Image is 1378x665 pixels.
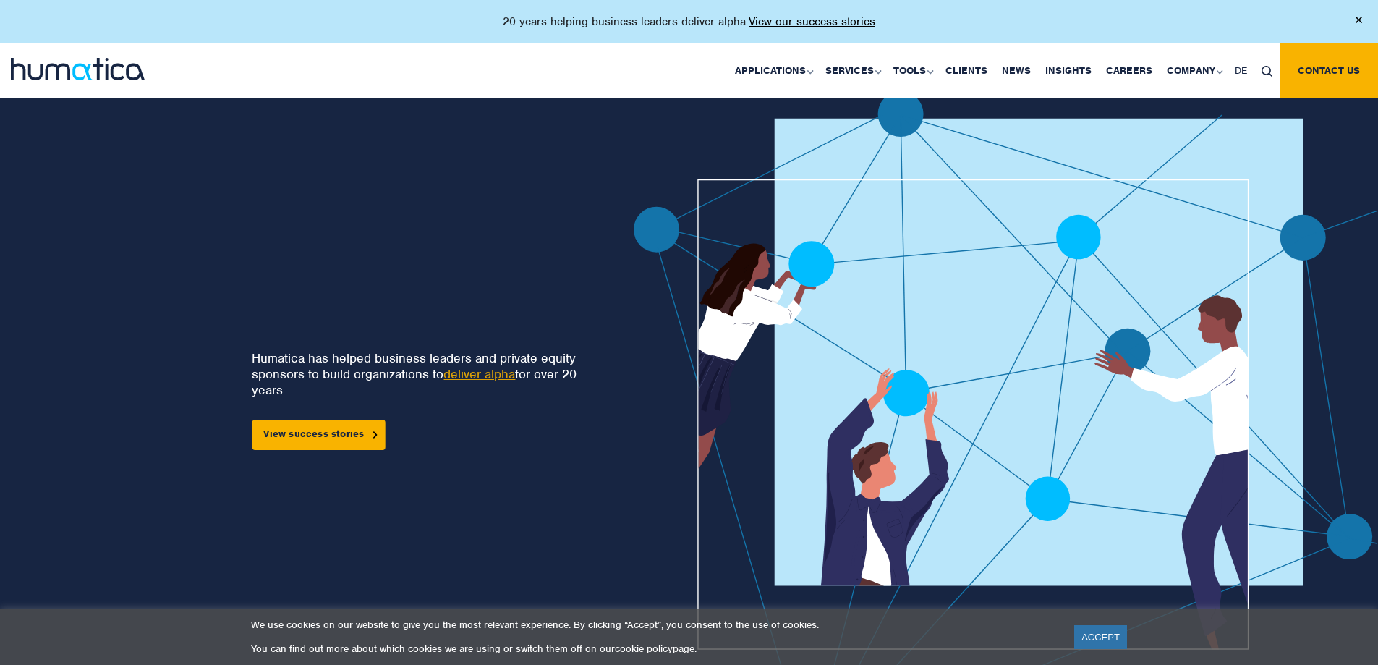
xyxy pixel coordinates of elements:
p: 20 years helping business leaders deliver alpha. [503,14,875,29]
img: search_icon [1262,66,1272,77]
p: We use cookies on our website to give you the most relevant experience. By clicking “Accept”, you... [251,619,1056,631]
a: Clients [938,43,995,98]
a: DE [1228,43,1254,98]
a: deliver alpha [443,366,515,382]
a: Contact us [1280,43,1378,98]
a: Services [818,43,886,98]
span: DE [1235,64,1247,77]
a: View success stories [252,420,385,450]
a: News [995,43,1038,98]
a: Company [1160,43,1228,98]
a: Applications [728,43,818,98]
a: ACCEPT [1074,625,1127,649]
img: arrowicon [373,431,378,438]
a: Careers [1099,43,1160,98]
a: Insights [1038,43,1099,98]
a: cookie policy [615,643,673,655]
p: You can find out more about which cookies we are using or switch them off on our page. [251,643,1056,655]
a: Tools [886,43,938,98]
a: View our success stories [749,14,875,29]
p: Humatica has helped business leaders and private equity sponsors to build organizations to for ov... [252,350,587,398]
img: logo [11,58,145,80]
